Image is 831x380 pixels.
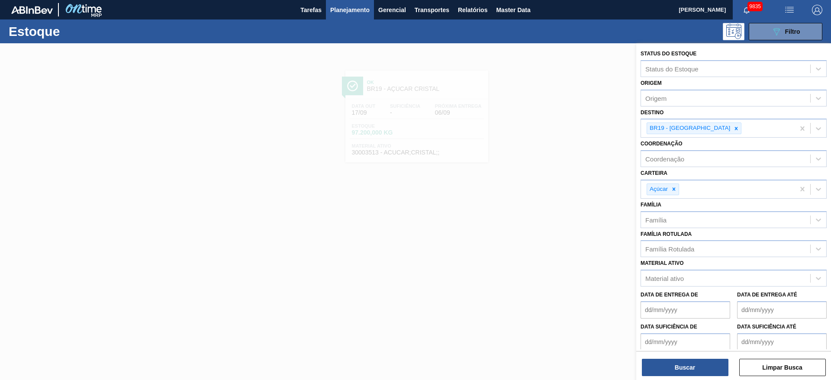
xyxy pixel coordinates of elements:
label: Material ativo [641,260,684,266]
h1: Estoque [9,26,138,36]
label: Data suficiência até [737,324,796,330]
label: Origem [641,80,662,86]
label: Data suficiência de [641,324,697,330]
span: Tarefas [300,5,322,15]
div: Família [645,216,667,223]
label: Família [641,202,661,208]
button: Notificações [733,4,760,16]
label: Coordenação [641,141,683,147]
span: Master Data [496,5,530,15]
input: dd/mm/yyyy [737,333,827,351]
span: Planejamento [330,5,370,15]
span: Filtro [785,28,800,35]
span: Relatórios [458,5,487,15]
div: BR19 - [GEOGRAPHIC_DATA] [647,123,731,134]
span: Transportes [415,5,449,15]
span: Gerencial [378,5,406,15]
label: Status do Estoque [641,51,696,57]
label: Data de Entrega de [641,292,698,298]
img: TNhmsLtSVTkK8tSr43FrP2fwEKptu5GPRR3wAAAABJRU5ErkJggg== [11,6,53,14]
label: Família Rotulada [641,231,692,237]
label: Destino [641,109,664,116]
img: Logout [812,5,822,15]
div: Família Rotulada [645,245,694,253]
div: Origem [645,94,667,102]
label: Carteira [641,170,667,176]
label: Data de Entrega até [737,292,797,298]
input: dd/mm/yyyy [641,301,730,319]
input: dd/mm/yyyy [737,301,827,319]
input: dd/mm/yyyy [641,333,730,351]
div: Status do Estoque [645,65,699,72]
button: Filtro [749,23,822,40]
span: 9835 [747,2,763,11]
div: Pogramando: nenhum usuário selecionado [723,23,744,40]
div: Material ativo [645,275,684,282]
img: userActions [784,5,795,15]
div: Açúcar [647,184,669,195]
div: Coordenação [645,155,684,163]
